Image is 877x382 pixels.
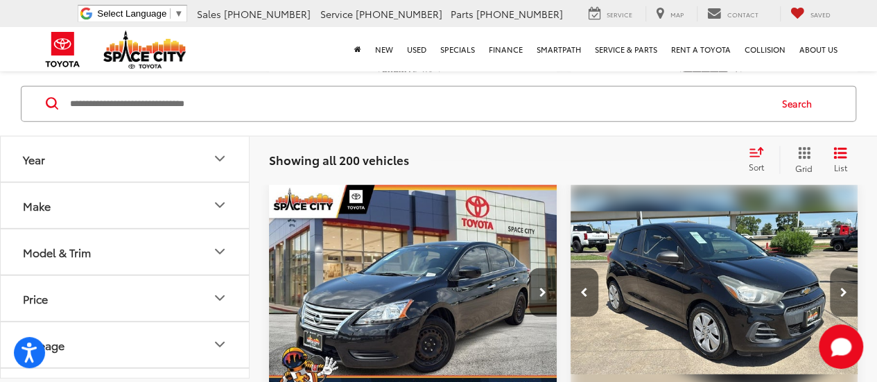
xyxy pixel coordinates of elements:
button: Next image [830,268,858,317]
div: Year [23,153,45,166]
span: [PHONE_NUMBER] [224,7,311,21]
button: Grid View [779,146,823,174]
a: Select Language​ [97,8,183,19]
span: [PHONE_NUMBER] [356,7,442,21]
a: SmartPath [530,27,588,71]
div: Mileage [23,338,64,351]
span: Showing all 200 vehicles [269,151,409,168]
span: ​ [170,8,171,19]
button: YearYear [1,137,250,182]
span: Grid [795,162,813,174]
a: Service & Parts [588,27,664,71]
div: Model & Trim [23,245,91,259]
a: Home [347,27,368,71]
div: Mileage [211,336,228,353]
button: Select sort value [742,146,779,174]
div: Model & Trim [211,243,228,260]
span: Parts [451,7,474,21]
div: Make [23,199,51,212]
button: Toggle Chat Window [819,324,863,369]
button: Next image [529,268,557,317]
button: Search [769,87,832,121]
button: Previous image [571,268,598,317]
button: PricePrice [1,276,250,321]
a: Finance [482,27,530,71]
span: Sales [197,7,221,21]
span: ▼ [174,8,183,19]
span: Map [670,10,684,19]
input: Search by Make, Model, or Keyword [69,87,769,121]
span: Service [320,7,353,21]
span: Sort [749,161,764,173]
div: Year [211,150,228,167]
button: MakeMake [1,183,250,228]
a: Used [400,27,433,71]
svg: Start Chat [819,324,863,369]
span: Contact [727,10,758,19]
a: Map [645,6,694,21]
span: Saved [810,10,831,19]
div: Make [211,197,228,214]
a: Collision [738,27,792,71]
a: Rent a Toyota [664,27,738,71]
img: Toyota [37,27,89,72]
div: Price [211,290,228,306]
a: Service [578,6,643,21]
span: Select Language [97,8,166,19]
button: Model & TrimModel & Trim [1,229,250,275]
button: List View [823,146,858,174]
span: Service [607,10,632,19]
span: [PHONE_NUMBER] [476,7,563,21]
button: MileageMileage [1,322,250,367]
a: Contact [697,6,769,21]
div: Price [23,292,48,305]
a: About Us [792,27,844,71]
a: New [368,27,400,71]
span: List [833,162,847,173]
a: My Saved Vehicles [780,6,841,21]
a: Specials [433,27,482,71]
img: Space City Toyota [103,31,186,69]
